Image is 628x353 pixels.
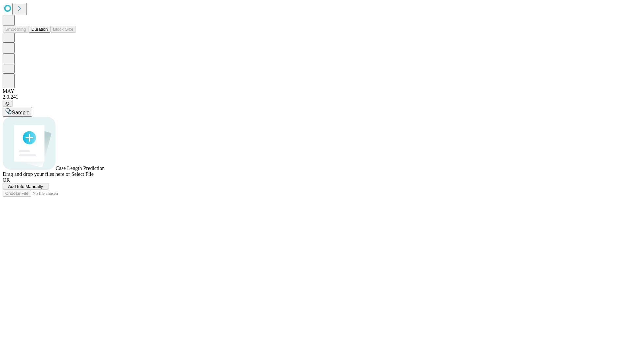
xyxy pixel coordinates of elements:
[50,26,76,33] button: Block Size
[3,26,29,33] button: Smoothing
[3,94,625,100] div: 2.0.241
[3,177,10,183] span: OR
[8,184,43,189] span: Add Info Manually
[29,26,50,33] button: Duration
[56,165,105,171] span: Case Length Prediction
[5,101,10,106] span: @
[3,183,48,190] button: Add Info Manually
[3,171,70,177] span: Drag and drop your files here or
[3,88,625,94] div: MAY
[3,100,12,107] button: @
[71,171,94,177] span: Select File
[12,110,29,115] span: Sample
[3,107,32,117] button: Sample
